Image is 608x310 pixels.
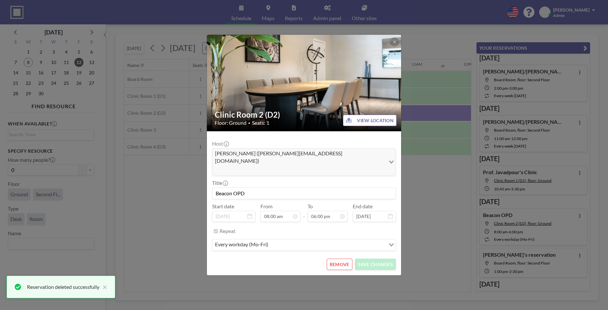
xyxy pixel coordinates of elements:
[214,241,270,249] span: every workday (Mo-Fri)
[99,283,107,291] button: close
[303,205,305,220] span: -
[308,203,313,210] label: To
[270,241,385,249] input: Search for option
[27,283,99,291] div: Reservation deleted successfully
[248,121,250,125] span: •
[343,115,397,126] button: VIEW LOCATION
[212,203,234,210] label: Start date
[214,150,384,164] span: [PERSON_NAME] ([PERSON_NAME][EMAIL_ADDRESS][DOMAIN_NAME])
[252,120,269,126] span: Seats: 1
[212,180,227,186] label: Title
[353,203,373,210] label: End date
[207,18,402,148] img: 537.jpg
[220,228,235,234] label: Repeat
[215,120,247,126] span: Floor: Ground
[212,239,396,251] div: Search for option
[212,140,228,147] label: Host
[213,166,385,174] input: Search for option
[327,259,352,270] button: REMOVE
[212,188,396,199] input: (No title)
[215,110,394,120] h2: Clinic Room 2 (D2)
[260,203,272,210] label: From
[212,149,396,175] div: Search for option
[355,259,396,270] button: SAVE CHANGES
